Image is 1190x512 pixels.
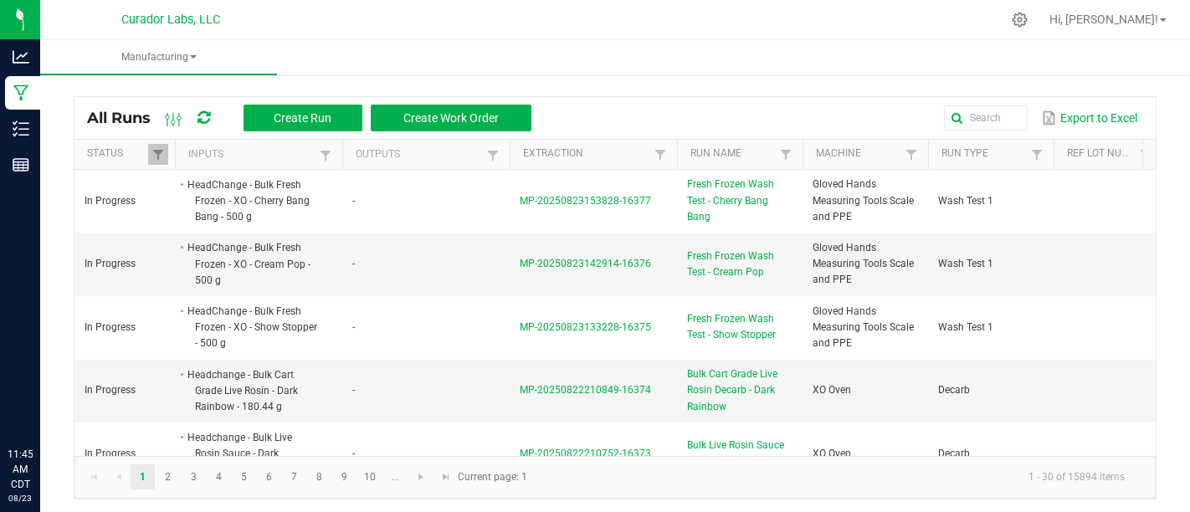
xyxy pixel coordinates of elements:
[85,321,136,333] span: In Progress
[901,144,921,165] a: Filter
[941,147,1026,161] a: Run TypeSortable
[409,464,433,489] a: Go to the next page
[1027,144,1047,165] a: Filter
[1049,13,1158,26] span: Hi, [PERSON_NAME]!
[13,120,29,137] inline-svg: Inventory
[8,447,33,492] p: 11:45 AM CDT
[185,366,317,416] li: Headchange - Bulk Cart Grade Live Rosin - Dark Rainbow - 180.44 g
[13,49,29,65] inline-svg: Analytics
[85,384,136,396] span: In Progress
[776,144,796,165] a: Filter
[244,105,362,131] button: Create Run
[938,258,993,269] span: Wash Test 1
[342,140,510,170] th: Outputs
[687,248,792,280] span: Fresh Frozen Wash Test - Cream Pop
[439,470,453,484] span: Go to the last page
[342,422,510,486] td: -
[403,111,499,125] span: Create Work Order
[690,147,775,161] a: Run NameSortable
[175,140,342,170] th: Inputs
[185,303,317,352] li: HeadChange - Bulk Fresh Frozen - XO - Show Stopper - 500 g
[342,360,510,423] td: -
[148,144,168,165] a: Filter
[813,305,914,349] span: Gloved Hands Measuring Tools Scale and PPE
[938,448,970,459] span: Decarb
[944,105,1028,131] input: Search
[85,448,136,459] span: In Progress
[1067,147,1135,161] a: Ref Lot NumberSortable
[13,84,29,101] inline-svg: Manufacturing
[813,448,851,459] span: XO Oven
[207,464,231,489] a: Page 4
[520,384,651,396] span: MP-20250822210849-16374
[1136,144,1156,165] a: Filter
[483,145,503,166] a: Filter
[307,464,331,489] a: Page 8
[85,195,136,207] span: In Progress
[85,258,136,269] span: In Progress
[342,233,510,296] td: -
[687,366,792,415] span: Bulk Cart Grade Live Rosin Decarb - Dark Rainbow
[182,464,206,489] a: Page 3
[650,144,670,165] a: Filter
[40,40,277,75] a: Manufacturing
[17,378,67,428] iframe: Resource center
[520,448,651,459] span: MP-20250822210752-16373
[1038,104,1141,132] button: Export to Excel
[156,464,180,489] a: Page 2
[520,321,651,333] span: MP-20250823133228-16375
[185,239,317,289] li: HeadChange - Bulk Fresh Frozen - XO - Cream Pop - 500 g
[520,195,651,207] span: MP-20250823153828-16377
[121,13,220,27] span: Curador Labs, LLC
[523,147,649,161] a: ExtractionSortable
[274,111,331,125] span: Create Run
[938,321,993,333] span: Wash Test 1
[74,456,1156,499] kendo-pager: Current page: 1
[537,463,1138,491] kendo-pager-info: 1 - 30 of 15894 items
[371,105,531,131] button: Create Work Order
[282,464,306,489] a: Page 7
[813,178,914,222] span: Gloved Hands Measuring Tools Scale and PPE
[938,195,993,207] span: Wash Test 1
[687,311,792,343] span: Fresh Frozen Wash Test - Show Stopper
[1009,12,1030,28] div: Manage settings
[342,296,510,360] td: -
[232,464,256,489] a: Page 5
[13,156,29,173] inline-svg: Reports
[520,258,651,269] span: MP-20250823142914-16376
[813,384,851,396] span: XO Oven
[358,464,382,489] a: Page 10
[257,464,281,489] a: Page 6
[87,104,544,132] div: All Runs
[185,429,317,479] li: Headchange - Bulk Live Rosin Sauce - Dark Rainbow - 56.12 g
[315,145,336,166] a: Filter
[687,177,792,225] span: Fresh Frozen Wash Test - Cherry Bang Bang
[87,147,147,161] a: StatusSortable
[938,384,970,396] span: Decarb
[131,464,155,489] a: Page 1
[383,464,408,489] a: Page 11
[342,170,510,233] td: -
[332,464,356,489] a: Page 9
[813,242,914,285] span: Gloved Hands Measuring Tools Scale and PPE
[185,177,317,226] li: HeadChange - Bulk Fresh Frozen - XO - Cherry Bang Bang - 500 g
[433,464,458,489] a: Go to the last page
[414,470,428,484] span: Go to the next page
[816,147,900,161] a: MachineSortable
[8,492,33,504] p: 08/23
[687,438,792,469] span: Bulk Live Rosin Sauce decarb - Dark Rainbow
[40,50,277,64] span: Manufacturing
